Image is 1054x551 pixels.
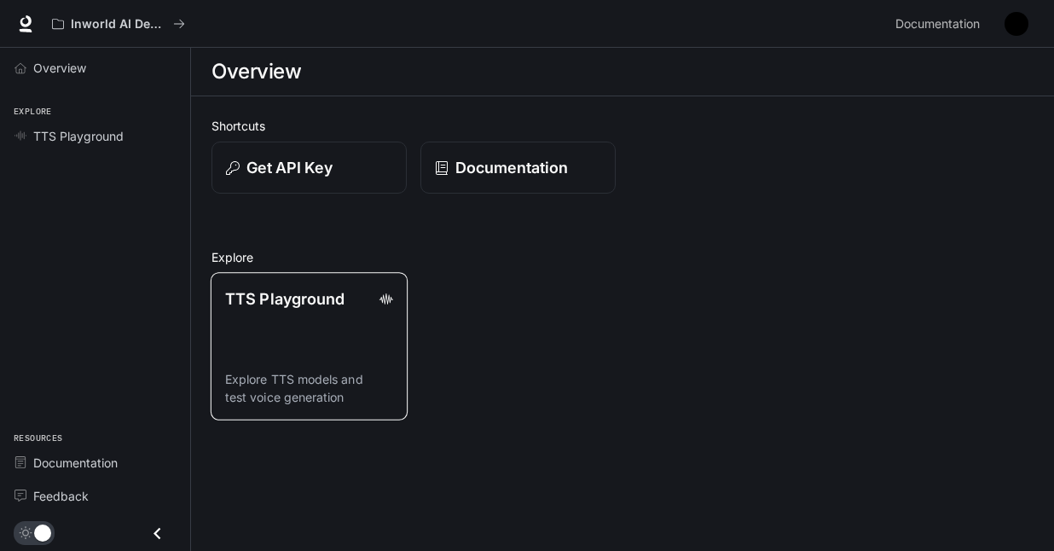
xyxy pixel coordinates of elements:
[999,7,1034,41] button: User avatar
[7,481,183,511] a: Feedback
[33,127,124,145] span: TTS Playground
[895,14,980,35] span: Documentation
[34,523,51,542] span: Dark mode toggle
[7,53,183,83] a: Overview
[44,7,193,41] button: All workspaces
[211,248,1034,266] h2: Explore
[211,142,407,194] button: Get API Key
[138,516,177,551] button: Close drawer
[33,454,118,472] span: Documentation
[225,371,393,405] p: Explore TTS models and test voice generation
[33,59,86,77] span: Overview
[246,156,333,179] p: Get API Key
[225,287,345,310] p: TTS Playground
[455,156,568,179] p: Documentation
[7,121,183,151] a: TTS Playground
[889,7,993,41] a: Documentation
[33,487,89,505] span: Feedback
[211,55,301,89] h1: Overview
[7,448,183,478] a: Documentation
[211,117,1034,135] h2: Shortcuts
[1005,12,1028,36] img: User avatar
[211,272,408,420] a: TTS PlaygroundExplore TTS models and test voice generation
[71,17,166,32] p: Inworld AI Demos
[420,142,616,194] a: Documentation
